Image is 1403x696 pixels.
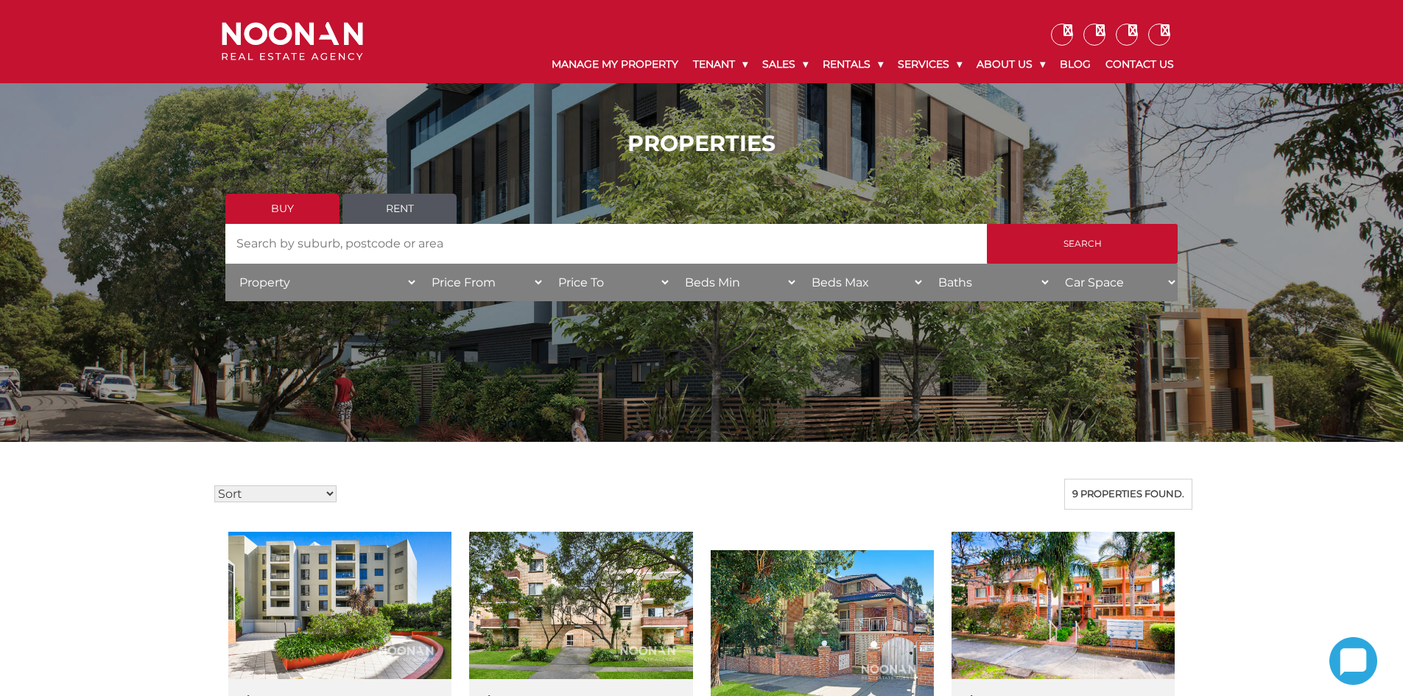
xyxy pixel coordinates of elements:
input: Search by suburb, postcode or area [225,224,987,264]
div: 9 properties found. [1064,479,1192,510]
a: Buy [225,194,340,224]
a: Rent [342,194,457,224]
a: About Us [969,46,1052,83]
h1: PROPERTIES [225,130,1178,157]
a: Blog [1052,46,1098,83]
a: Manage My Property [544,46,686,83]
a: Contact Us [1098,46,1181,83]
a: Services [890,46,969,83]
a: Tenant [686,46,755,83]
a: Sales [755,46,815,83]
a: Rentals [815,46,890,83]
input: Search [987,224,1178,264]
select: Sort Listings [214,485,337,502]
img: Noonan Real Estate Agency [222,22,363,61]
